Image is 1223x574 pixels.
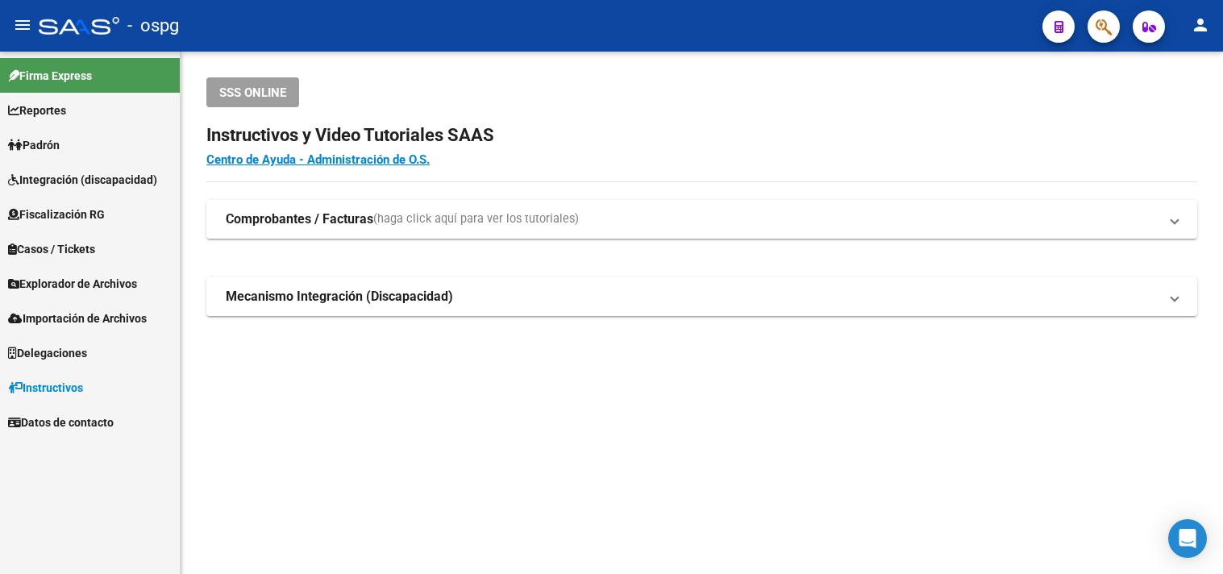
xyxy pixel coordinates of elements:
span: Delegaciones [8,344,87,362]
span: Explorador de Archivos [8,275,137,293]
mat-icon: menu [13,15,32,35]
div: Open Intercom Messenger [1168,519,1207,558]
mat-expansion-panel-header: Mecanismo Integración (Discapacidad) [206,277,1197,316]
span: Instructivos [8,379,83,397]
a: Centro de Ayuda - Administración de O.S. [206,152,430,167]
span: SSS ONLINE [219,85,286,100]
span: Casos / Tickets [8,240,95,258]
span: Integración (discapacidad) [8,171,157,189]
span: Fiscalización RG [8,206,105,223]
span: Padrón [8,136,60,154]
span: Importación de Archivos [8,310,147,327]
span: Datos de contacto [8,414,114,431]
h2: Instructivos y Video Tutoriales SAAS [206,120,1197,151]
button: SSS ONLINE [206,77,299,107]
span: Firma Express [8,67,92,85]
span: (haga click aquí para ver los tutoriales) [373,210,579,228]
mat-expansion-panel-header: Comprobantes / Facturas(haga click aquí para ver los tutoriales) [206,200,1197,239]
strong: Mecanismo Integración (Discapacidad) [226,288,453,306]
strong: Comprobantes / Facturas [226,210,373,228]
span: - ospg [127,8,179,44]
mat-icon: person [1191,15,1210,35]
span: Reportes [8,102,66,119]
